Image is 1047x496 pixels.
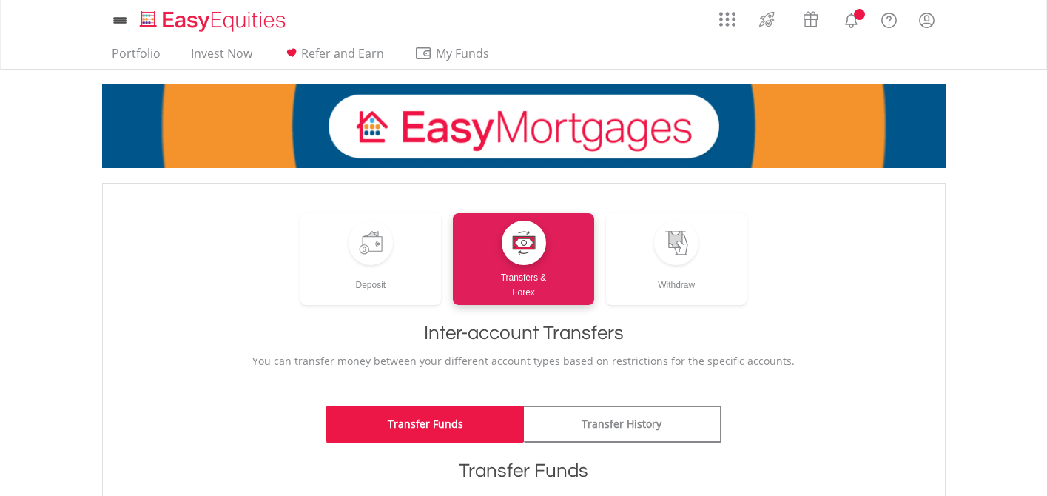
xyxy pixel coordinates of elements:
a: My Profile [908,4,946,36]
a: Withdraw [606,213,747,305]
a: Deposit [300,213,442,305]
img: vouchers-v2.svg [798,7,823,31]
span: My Funds [414,44,511,63]
a: Transfer Funds [326,406,524,443]
img: EasyEquities_Logo.png [137,9,292,33]
a: Home page [134,4,292,33]
a: AppsGrid [710,4,745,27]
img: grid-menu-icon.svg [719,11,735,27]
div: Deposit [300,265,442,292]
span: Refer and Earn [301,45,384,61]
h1: Transfer Funds [118,458,930,484]
a: Transfer History [524,406,721,443]
a: Notifications [832,4,870,33]
a: Transfers &Forex [453,213,594,305]
a: FAQ's and Support [870,4,908,33]
a: Vouchers [789,4,832,31]
a: Portfolio [106,46,166,69]
img: EasyMortage Promotion Banner [102,84,946,168]
h1: Inter-account Transfers [118,320,930,346]
div: Withdraw [606,265,747,292]
p: You can transfer money between your different account types based on restrictions for the specifi... [118,354,930,369]
a: Refer and Earn [277,46,390,69]
img: thrive-v2.svg [755,7,779,31]
a: Invest Now [185,46,258,69]
div: Transfers & Forex [453,265,594,300]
